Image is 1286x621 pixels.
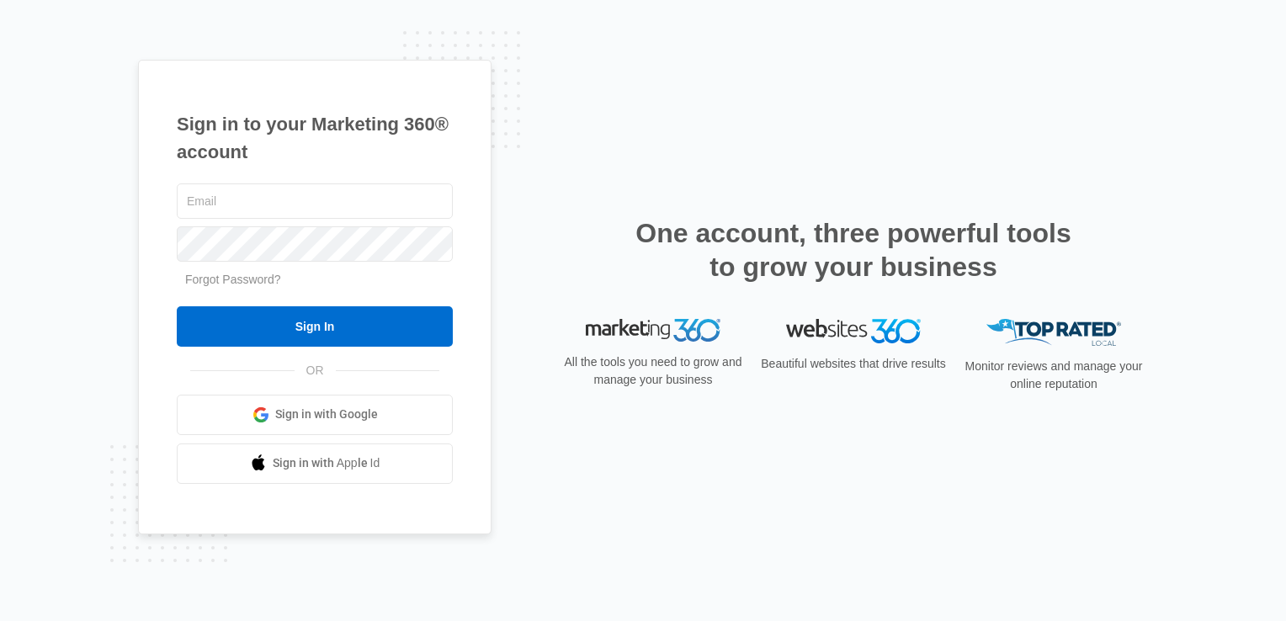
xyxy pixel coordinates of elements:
[959,358,1148,393] p: Monitor reviews and manage your online reputation
[177,110,453,166] h1: Sign in to your Marketing 360® account
[759,355,948,373] p: Beautiful websites that drive results
[177,183,453,219] input: Email
[630,216,1076,284] h2: One account, three powerful tools to grow your business
[185,273,281,286] a: Forgot Password?
[275,406,378,423] span: Sign in with Google
[295,362,336,379] span: OR
[786,319,921,343] img: Websites 360
[559,353,747,389] p: All the tools you need to grow and manage your business
[586,319,720,342] img: Marketing 360
[177,306,453,347] input: Sign In
[177,395,453,435] a: Sign in with Google
[986,319,1121,347] img: Top Rated Local
[177,443,453,484] a: Sign in with Apple Id
[273,454,380,472] span: Sign in with Apple Id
